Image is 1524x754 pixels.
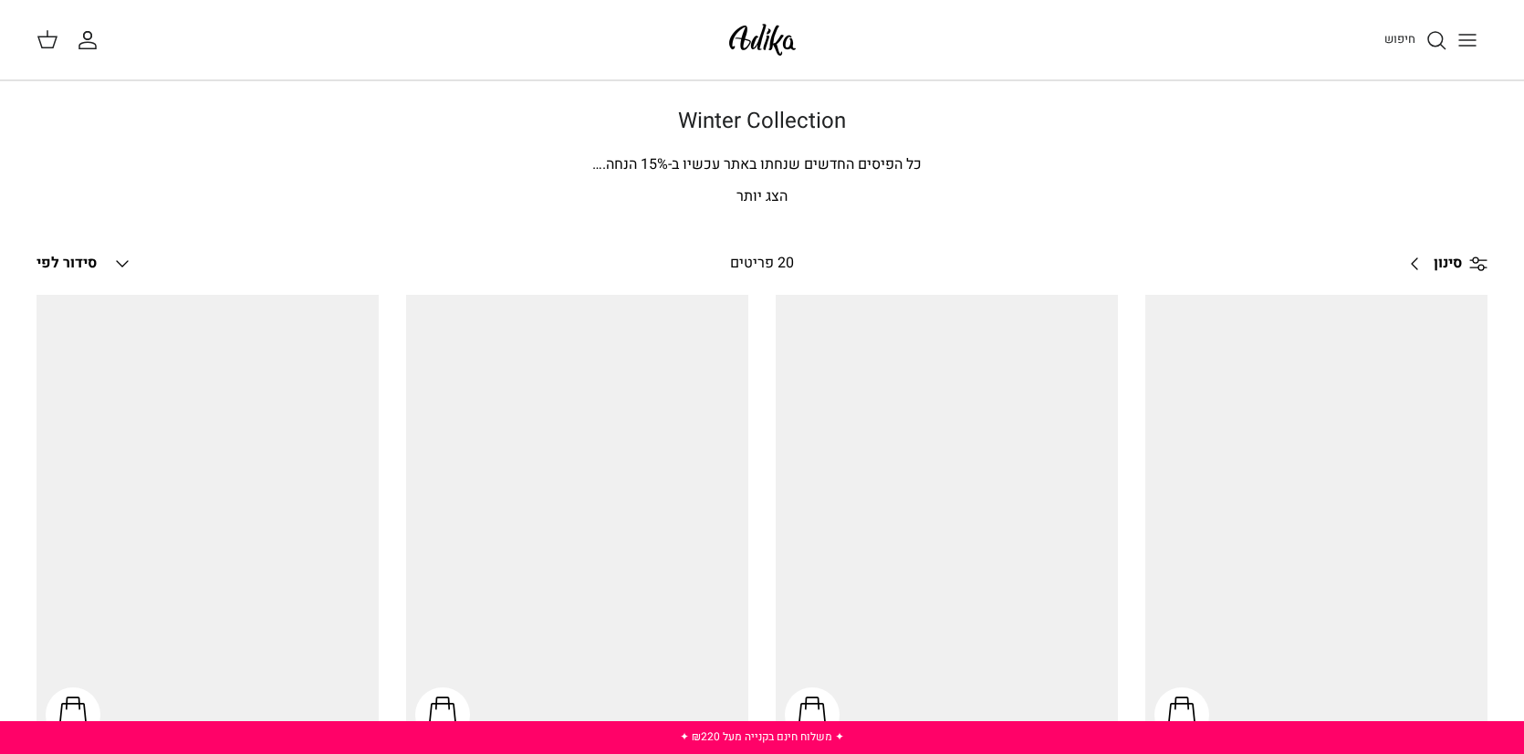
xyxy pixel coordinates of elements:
a: ג׳ינס All Or Nothing קריס-קרוס | BOYFRIEND [1145,295,1487,751]
span: חיפוש [1384,30,1415,47]
div: 20 פריטים [591,252,933,276]
a: סינון [1397,242,1487,286]
p: הצג יותר [123,185,1401,209]
h1: Winter Collection [123,109,1401,135]
img: Adika IL [724,18,801,61]
button: Toggle menu [1447,20,1487,60]
span: סידור לפי [37,252,97,274]
a: חיפוש [1384,29,1447,51]
a: החשבון שלי [77,29,106,51]
span: כל הפיסים החדשים שנחתו באתר עכשיו ב- [668,153,922,175]
a: מכנסי טרנינג City strolls [406,295,748,751]
span: סינון [1434,252,1462,276]
button: סידור לפי [37,244,133,284]
a: סווטשירט City Strolls אוברסייז [37,295,379,751]
a: סווטשירט Brazilian Kid [776,295,1118,751]
span: 15 [641,153,657,175]
a: ✦ משלוח חינם בקנייה מעל ₪220 ✦ [680,728,844,745]
span: % הנחה. [592,153,668,175]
